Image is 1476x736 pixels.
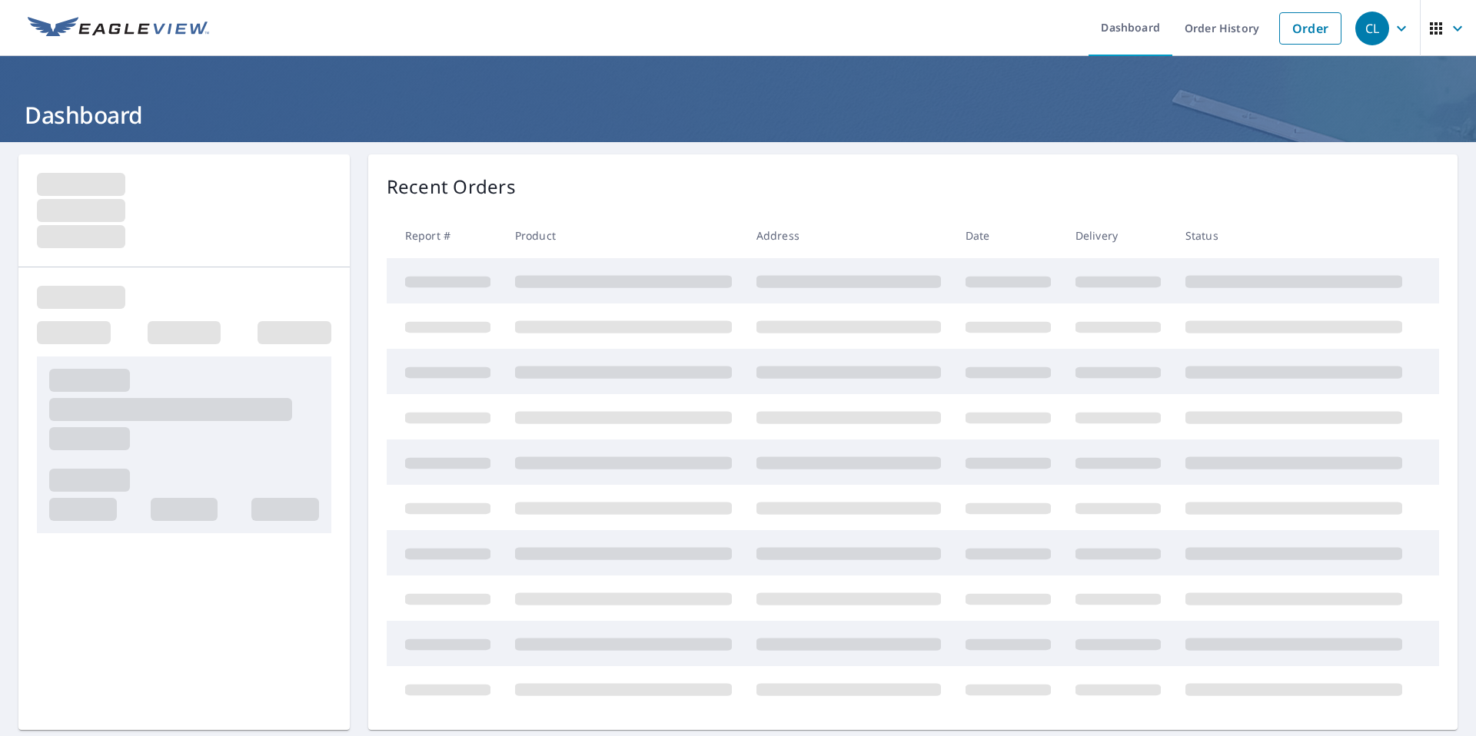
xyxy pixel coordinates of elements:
th: Report # [387,213,503,258]
th: Address [744,213,953,258]
a: Order [1279,12,1341,45]
h1: Dashboard [18,99,1458,131]
th: Delivery [1063,213,1173,258]
th: Date [953,213,1063,258]
img: EV Logo [28,17,209,40]
th: Product [503,213,744,258]
div: CL [1355,12,1389,45]
th: Status [1173,213,1414,258]
p: Recent Orders [387,173,516,201]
